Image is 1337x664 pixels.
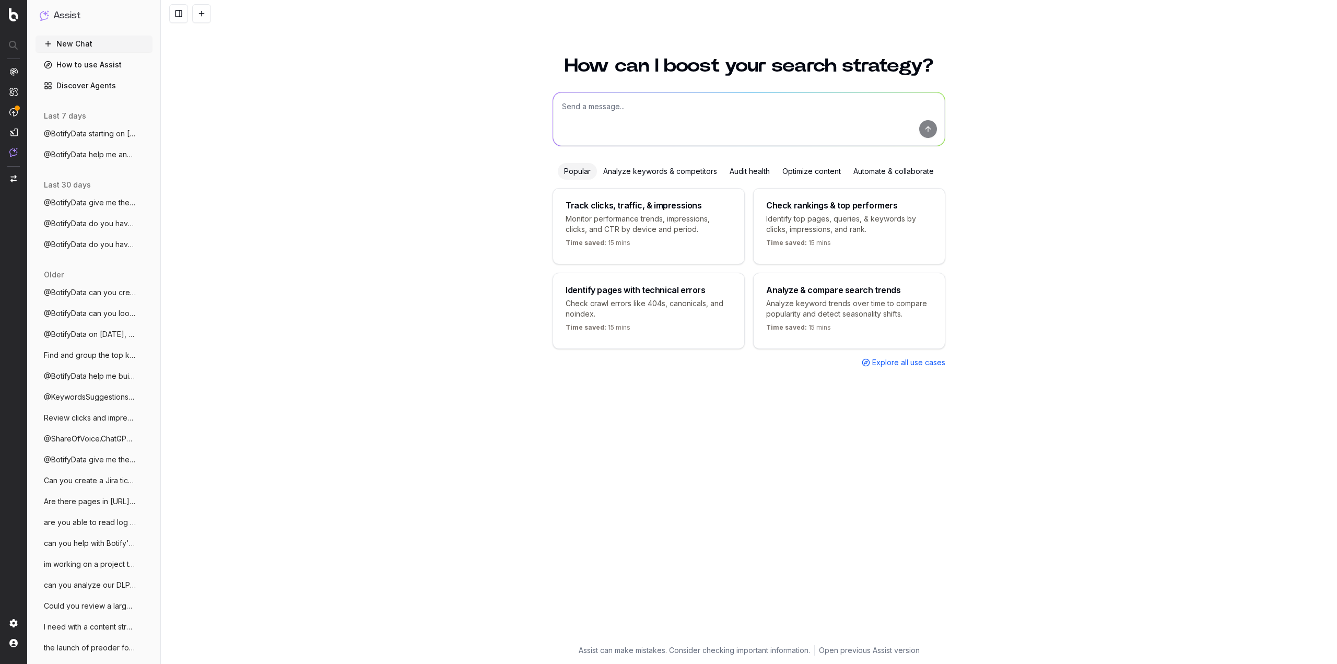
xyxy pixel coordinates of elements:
div: Automate & collaborate [847,163,940,180]
a: Explore all use cases [862,357,945,368]
span: Could you review a large list of keywods [44,601,136,611]
button: Are there pages in [URL][DOMAIN_NAME] [36,493,153,510]
button: @ShareOfVoice.ChatGPT what's [DOMAIN_NAME]' [36,430,153,447]
a: How to use Assist [36,56,153,73]
button: @BotifyData help me build a real keyword [36,368,153,385]
span: can you analyze our DLP page segment and [44,580,136,590]
div: Audit health [723,163,776,180]
img: Intelligence [9,87,18,96]
span: last 7 days [44,111,86,121]
span: Are there pages in [URL][DOMAIN_NAME] [44,496,136,507]
span: older [44,270,64,280]
button: im working on a project to build localiz [36,556,153,573]
button: @BotifyData give me the top 100 keywords [36,194,153,211]
button: @BotifyData can you look at each clicks, [36,305,153,322]
p: Monitor performance trends, impressions, clicks, and CTR by device and period. [566,214,732,235]
div: Identify pages with technical errors [566,286,706,294]
span: @BotifyData give me the avg page rank fo [44,455,136,465]
div: Analyze & compare search trends [766,286,901,294]
span: @BotifyData starting on [DATE] we [44,129,136,139]
span: are you able to read log data from our a [44,517,136,528]
p: 15 mins [766,239,831,251]
span: @BotifyData help me build a real keyword [44,371,136,381]
button: the launch of preoder for nintendo swich [36,639,153,656]
span: Can you create a Jira ticket for removin [44,475,136,486]
p: Assist can make mistakes. Consider checking important information. [579,645,810,656]
p: 15 mins [566,239,630,251]
span: can you help with Botify's advanced URL [44,538,136,549]
button: @BotifyData can you create a report to s [36,284,153,301]
a: Open previous Assist version [819,645,920,656]
h1: Assist [53,8,80,23]
span: Time saved: [566,323,606,331]
span: @KeywordsSuggestions help me find the an [44,392,136,402]
span: @ShareOfVoice.ChatGPT what's [DOMAIN_NAME]' [44,434,136,444]
p: Identify top pages, queries, & keywords by clicks, impressions, and rank. [766,214,932,235]
img: Botify logo [9,8,18,21]
button: Could you review a large list of keywods [36,598,153,614]
button: Find and group the top keywords for keyw [36,347,153,364]
button: @BotifyData starting on [DATE] we [36,125,153,142]
button: @BotifyData on [DATE], we released F [36,326,153,343]
span: @BotifyData give me the top 100 keywords [44,197,136,208]
img: Assist [40,10,49,20]
span: @BotifyData on [DATE], we released F [44,329,136,340]
img: Switch project [10,175,17,182]
div: Popular [558,163,597,180]
span: Find and group the top keywords for keyw [44,350,136,360]
span: Time saved: [766,323,807,331]
img: Setting [9,619,18,627]
span: Time saved: [566,239,606,247]
span: @BotifyData can you look at each clicks, [44,308,136,319]
p: 15 mins [766,323,831,336]
button: Can you create a Jira ticket for removin [36,472,153,489]
div: Optimize content [776,163,847,180]
img: My account [9,639,18,647]
img: Assist [9,148,18,157]
button: can you help with Botify's advanced URL [36,535,153,552]
div: Analyze keywords & competitors [597,163,723,180]
div: Track clicks, traffic, & impressions [566,201,702,209]
span: @BotifyData help me analyze our product [44,149,136,160]
div: Check rankings & top performers [766,201,898,209]
p: 15 mins [566,323,630,336]
button: I need with a content strategy and keywo [36,619,153,635]
button: @KeywordsSuggestions help me find the an [36,389,153,405]
p: Analyze keyword trends over time to compare popularity and detect seasonality shifts. [766,298,932,319]
span: @BotifyData can you create a report to s [44,287,136,298]
button: @BotifyData do you have access to logfil [36,215,153,232]
span: I need with a content strategy and keywo [44,622,136,632]
button: can you analyze our DLP page segment and [36,577,153,593]
img: Analytics [9,67,18,76]
span: Time saved: [766,239,807,247]
h1: How can I boost your search strategy? [553,56,945,75]
button: @BotifyData do you have access to log da [36,236,153,253]
button: @BotifyData help me analyze our product [36,146,153,163]
span: Review clicks and impression for the las [44,413,136,423]
button: Assist [40,8,148,23]
span: Explore all use cases [872,357,945,368]
span: @BotifyData do you have access to logfil [44,218,136,229]
img: Activation [9,108,18,117]
span: im working on a project to build localiz [44,559,136,569]
span: @BotifyData do you have access to log da [44,239,136,250]
button: are you able to read log data from our a [36,514,153,531]
button: New Chat [36,36,153,52]
img: Studio [9,128,18,136]
button: Review clicks and impression for the las [36,410,153,426]
p: Check crawl errors like 404s, canonicals, and noindex. [566,298,732,319]
span: last 30 days [44,180,91,190]
a: Discover Agents [36,77,153,94]
span: the launch of preoder for nintendo swich [44,643,136,653]
button: @BotifyData give me the avg page rank fo [36,451,153,468]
